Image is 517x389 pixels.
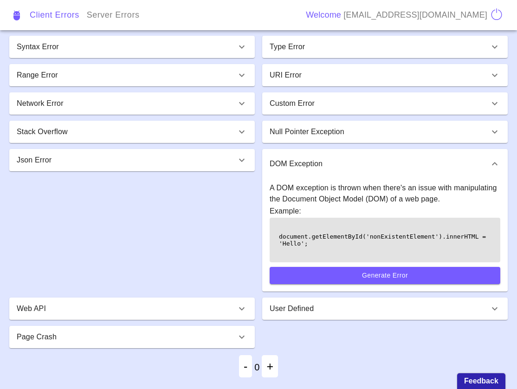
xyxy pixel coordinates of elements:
div: URI Error [262,64,508,86]
p: Range Error [17,70,58,81]
div: Syntax Error [9,36,255,58]
p: Page Crash [17,331,57,343]
iframe: Ybug feedback widget [452,370,510,389]
div: Null Pointer Exception [262,121,508,143]
button: Generate Error [270,267,500,284]
p: Network Error [17,98,64,109]
div: DOM Exception [262,149,508,179]
p: User Defined [270,303,314,314]
span: + [262,355,278,377]
div: Stack Overflow [9,121,255,143]
p: Web API [17,303,46,314]
p: URI Error [270,70,302,81]
p: Stack Overflow [17,126,68,137]
p: Custom Error [270,98,315,109]
p: [EMAIL_ADDRESS][DOMAIN_NAME] [341,9,487,21]
p: Type Error [270,41,305,52]
p: DOM Exception [270,158,323,169]
span: - [239,355,252,377]
p: Json Error [17,155,52,166]
div: DOM Exception [262,179,508,292]
div: Json Error [9,149,255,171]
p: Syntax Error [17,41,59,52]
p: Null Pointer Exception [270,126,344,137]
div: Page Crash [9,326,255,348]
div: Range Error [9,64,255,86]
div: Network Error [9,92,255,115]
div: Web API [9,298,255,320]
h6: Example: [270,205,500,218]
p: A DOM exception is thrown when there's an issue with manipulating the Document Object Model (DOM)... [270,182,500,205]
div: User Defined [262,298,508,320]
p: Welcome [306,9,341,21]
span: 0 [254,362,259,372]
div: Custom Error [262,92,508,115]
div: Type Error [262,36,508,58]
pre: document.getElementById('nonExistentElement').innerHTML = 'Hello'; [279,233,491,247]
